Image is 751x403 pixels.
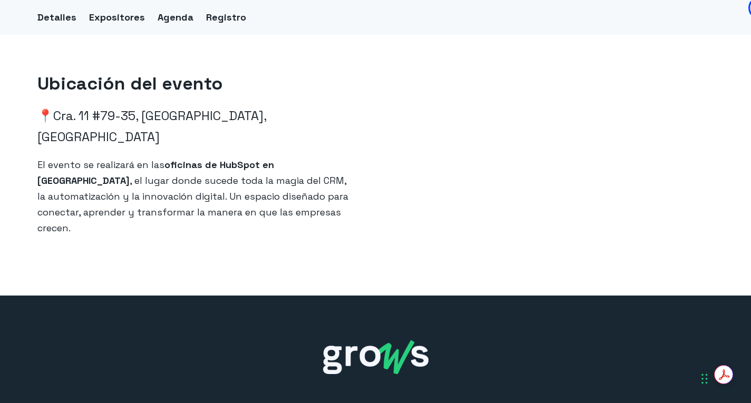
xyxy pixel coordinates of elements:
h2: Ubicación del evento [37,72,357,96]
img: grows-white_1 [323,340,428,374]
span: oficinas de HubSpot en [GEOGRAPHIC_DATA] [37,159,274,186]
a: Agenda [158,9,193,25]
p: El evento se realizará en las , el lugar donde sucede toda la magia del CRM, la automatización y ... [37,157,357,236]
div: Widget de chat [698,352,751,403]
a: Detalles [37,9,76,25]
div: Arrastrar [701,363,708,395]
a: Expositores [89,9,145,25]
div: Navigation Menu [37,9,714,25]
a: Registro [206,9,246,25]
span: 📍Cra. 11 #79-35, [GEOGRAPHIC_DATA], [GEOGRAPHIC_DATA] [37,107,266,145]
iframe: Chat Widget [698,352,751,403]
